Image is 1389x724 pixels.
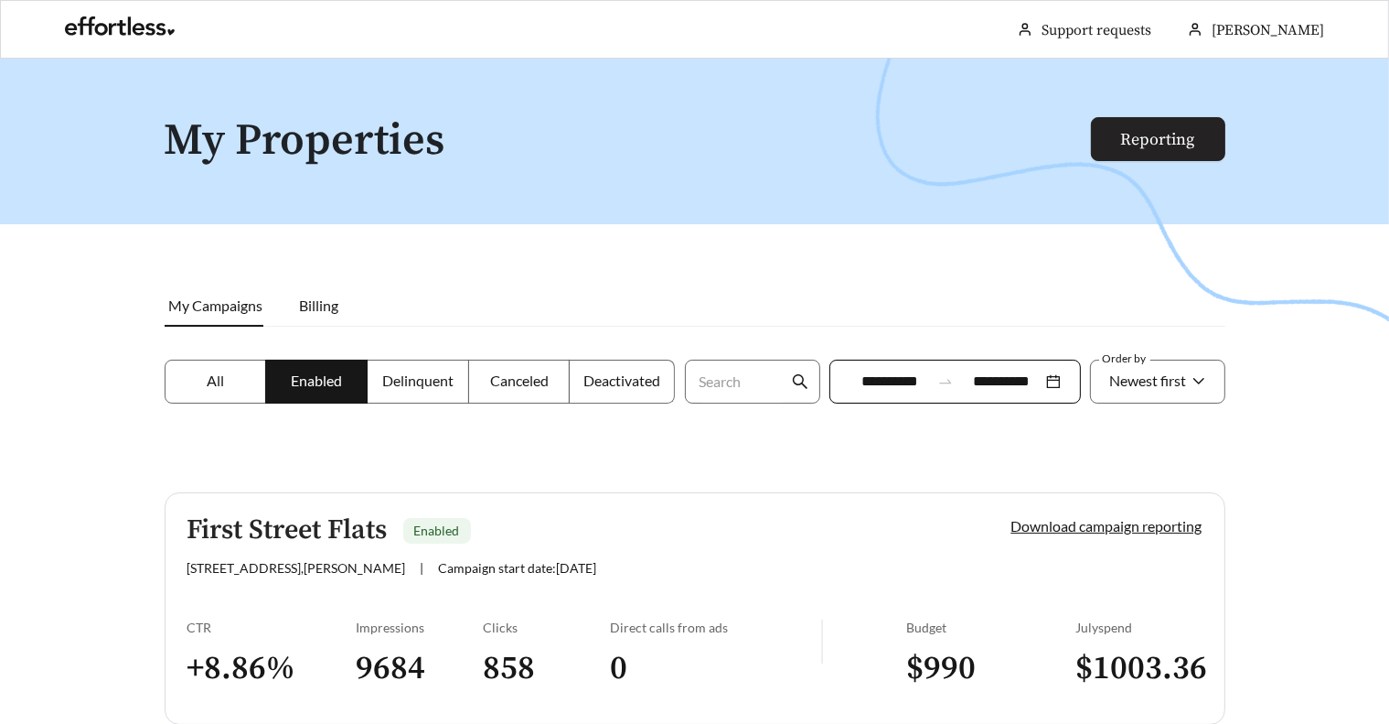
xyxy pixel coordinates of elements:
[291,372,342,389] span: Enabled
[187,560,406,576] span: [STREET_ADDRESS] , [PERSON_NAME]
[169,297,263,314] span: My Campaigns
[421,560,424,576] span: |
[1110,372,1187,389] span: Newest first
[382,372,454,389] span: Delinquent
[1075,648,1202,689] h3: $ 1003.36
[1011,517,1202,535] a: Download campaign reporting
[207,372,224,389] span: All
[792,373,808,390] span: search
[414,523,460,538] span: Enabled
[1091,117,1225,161] button: Reporting
[906,648,1075,689] h3: $ 990
[490,372,549,389] span: Canceled
[1121,129,1195,150] a: Reporting
[439,560,597,576] span: Campaign start date: [DATE]
[821,620,823,664] img: line
[165,117,1093,166] h1: My Properties
[1042,21,1151,39] a: Support requests
[937,373,954,390] span: swap-right
[187,648,357,689] h3: + 8.86 %
[937,373,954,390] span: to
[357,648,484,689] h3: 9684
[300,297,339,314] span: Billing
[610,648,821,689] h3: 0
[610,620,821,635] div: Direct calls from ads
[483,620,610,635] div: Clicks
[483,648,610,689] h3: 858
[1075,620,1202,635] div: July spend
[187,515,388,546] h5: First Street Flats
[906,620,1075,635] div: Budget
[187,620,357,635] div: CTR
[1212,21,1324,39] span: [PERSON_NAME]
[357,620,484,635] div: Impressions
[583,372,660,389] span: Deactivated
